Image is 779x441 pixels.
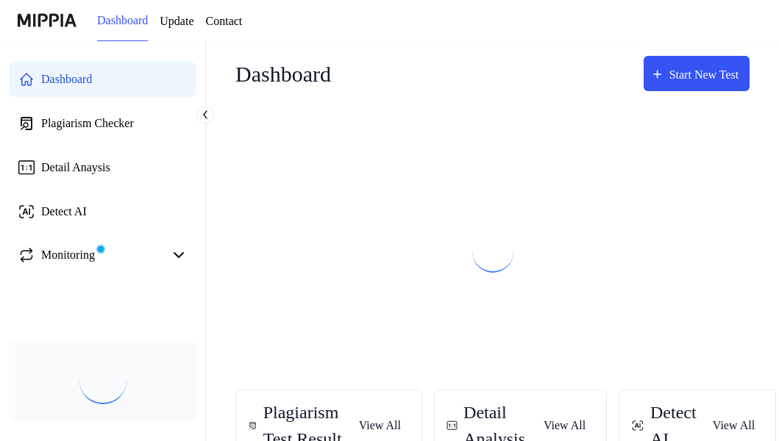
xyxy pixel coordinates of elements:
a: Dashboard [97,1,157,41]
button: View All [543,411,606,440]
a: Update [168,12,208,30]
a: Dashboard [9,62,196,97]
div: Start New Test [658,65,742,85]
div: Detect AI [41,203,91,220]
div: Plagiarism Checker [41,115,143,132]
div: Dashboard [235,56,342,91]
a: Contact [220,12,264,30]
a: Detail Anaysis [9,150,196,185]
div: Monitoring [41,246,100,264]
button: Start New Test [632,56,750,91]
div: Dashboard [41,71,101,88]
a: Monitoring [18,246,164,264]
div: Detail Anaysis [41,159,115,176]
a: Plagiarism Checker [9,106,196,141]
button: View All [355,411,419,440]
a: Detect AI [9,194,196,229]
